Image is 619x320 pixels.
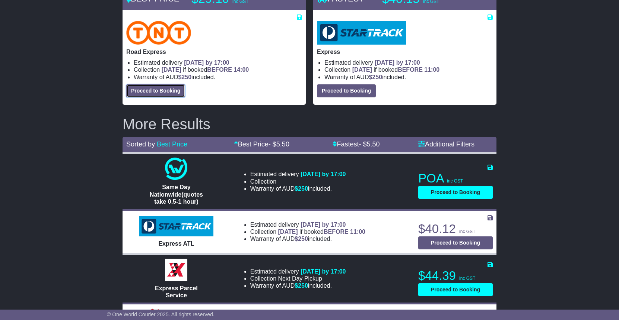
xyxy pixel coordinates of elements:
span: Express ATL [158,240,194,247]
span: 250 [372,74,382,80]
span: $ [295,236,308,242]
span: 250 [181,74,191,80]
span: if booked [352,67,439,73]
span: 250 [298,282,308,289]
span: [DATE] [278,229,298,235]
span: [DATE] by 17:00 [301,268,346,275]
span: Same Day Nationwide(quotes take 0.5-1 hour) [150,184,203,204]
span: 14:00 [234,67,249,73]
li: Estimated delivery [250,171,346,178]
p: $44.39 [418,268,493,283]
span: Express Parcel Service [155,285,198,298]
button: Proceed to Booking [317,84,376,97]
button: Proceed to Booking [418,186,493,199]
span: if booked [278,229,365,235]
li: Collection [250,228,365,235]
a: Additional Filters [418,140,474,148]
span: [DATE] by 17:00 [375,59,420,66]
span: 11:00 [424,67,439,73]
li: Collection [134,66,302,73]
span: $ [295,185,308,192]
span: - $ [359,140,380,148]
span: 250 [298,236,308,242]
span: 250 [298,185,308,192]
li: Collection [250,275,346,282]
li: Estimated delivery [250,268,346,275]
span: $ [178,74,191,80]
p: $40.12 [418,222,493,236]
img: One World Courier: Same Day Nationwide(quotes take 0.5-1 hour) [165,158,187,180]
button: Proceed to Booking [418,283,493,296]
li: Estimated delivery [134,59,302,66]
span: inc GST [447,178,463,184]
a: Best Price [157,140,187,148]
h2: More Results [123,116,496,132]
button: Proceed to Booking [126,84,185,97]
li: Estimated delivery [324,59,493,66]
span: [DATE] [352,67,372,73]
li: Collection [250,178,346,185]
span: $ [295,282,308,289]
li: Warranty of AUD included. [134,74,302,81]
span: 5.50 [367,140,380,148]
span: © One World Courier 2025. All rights reserved. [107,311,215,317]
span: $ [369,74,382,80]
li: Collection [324,66,493,73]
span: Sorted by [126,140,155,148]
span: 11:00 [350,229,365,235]
p: POA [418,171,493,186]
img: StarTrack: Express [317,21,406,45]
a: Fastest- $5.50 [333,140,380,148]
span: if booked [162,67,249,73]
img: TNT Domestic: Road Express [126,21,191,45]
li: Warranty of AUD included. [250,282,346,289]
button: Proceed to Booking [418,236,493,249]
li: Warranty of AUD included. [324,74,493,81]
li: Warranty of AUD included. [250,185,346,192]
span: [DATE] by 17:00 [301,171,346,177]
span: inc GST [459,276,475,281]
a: Best Price- $5.50 [234,140,289,148]
li: Estimated delivery [250,221,365,228]
span: - $ [269,140,289,148]
span: Next Day Pickup [278,275,322,282]
span: [DATE] by 17:00 [301,222,346,228]
span: inc GST [459,229,475,234]
img: StarTrack: Express ATL [139,216,213,236]
span: BEFORE [324,229,349,235]
span: BEFORE [207,67,232,73]
li: Warranty of AUD included. [250,235,365,242]
span: 5.50 [276,140,289,148]
p: Express [317,48,493,55]
span: [DATE] [162,67,181,73]
span: BEFORE [398,67,423,73]
img: Border Express: Express Parcel Service [165,259,187,281]
span: [DATE] by 17:00 [184,59,229,66]
p: Road Express [126,48,302,55]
